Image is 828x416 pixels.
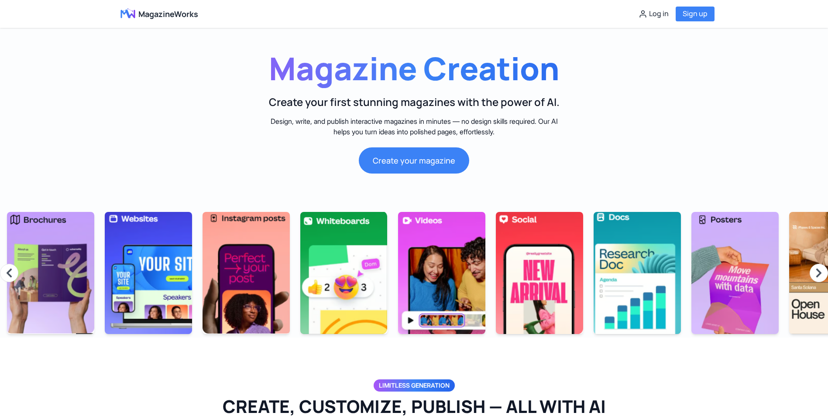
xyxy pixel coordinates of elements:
[359,147,469,174] button: Create your magazine
[198,95,631,109] h2: Create your first stunning magazines with the power of AI.
[594,212,681,334] img: Template 7
[268,116,561,137] p: Design, write, and publish interactive magazines in minutes — no design skills required. Our AI h...
[138,8,198,20] span: MagazineWorks
[691,212,779,334] img: Template 8
[105,212,192,334] img: Template 2
[149,399,680,414] h2: Create, Customize, Publish — All with AI
[676,7,715,21] button: Sign up
[203,212,290,334] img: Template 3
[300,212,388,334] img: Template 4
[198,49,631,88] h1: Magazine Creation
[639,8,669,20] button: Log in
[496,212,583,334] img: Template 6
[114,7,142,21] img: Logo
[7,212,94,334] img: Template 1
[114,7,198,21] a: MagazineWorks
[398,212,485,334] img: Template 5
[374,379,455,392] span: LIMITLESS GENERATION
